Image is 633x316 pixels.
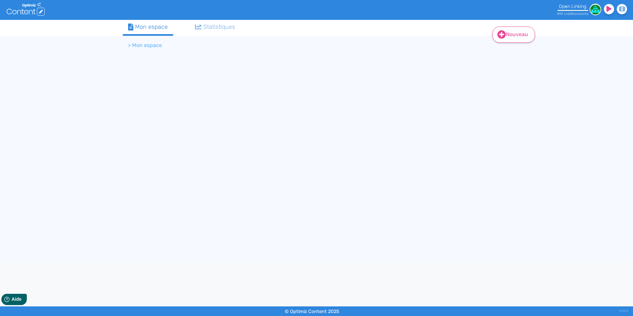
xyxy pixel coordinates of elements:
div: Statistiques [195,23,235,31]
small: © Optimiz Content 2025 [285,309,339,314]
div: Open Linking [557,4,588,9]
a: Statistiques [190,20,241,34]
img: 4d5369240200d52e8cff922b1c770944 [590,4,601,15]
small: 490 crédit restant [557,12,588,16]
div: Mon espace [128,23,168,31]
li: > Mon espace [128,41,162,49]
a: Nouveau [492,26,535,43]
div: V1.13.5 [619,306,628,316]
nav: breadcrumb [123,37,454,53]
a: Mon espace [123,20,173,36]
span: s [573,12,575,16]
span: s [587,12,588,16]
